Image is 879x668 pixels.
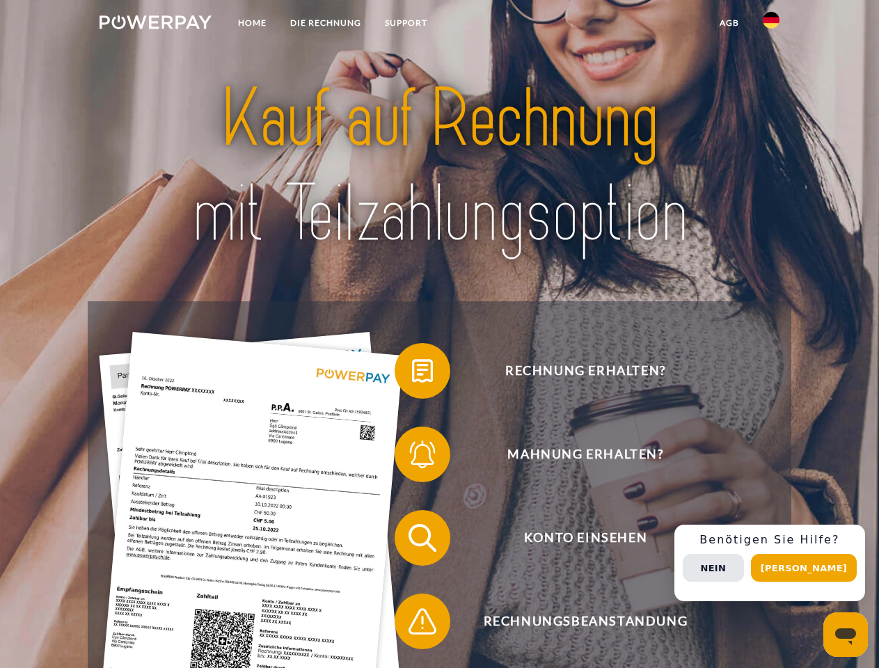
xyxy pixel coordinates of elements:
a: agb [708,10,751,35]
span: Rechnung erhalten? [415,343,756,399]
a: Home [226,10,278,35]
div: Schnellhilfe [674,525,865,601]
button: Mahnung erhalten? [395,427,757,482]
button: Nein [683,554,744,582]
button: [PERSON_NAME] [751,554,857,582]
span: Konto einsehen [415,510,756,566]
img: qb_warning.svg [405,604,440,639]
img: qb_bill.svg [405,353,440,388]
a: DIE RECHNUNG [278,10,373,35]
img: logo-powerpay-white.svg [100,15,212,29]
button: Rechnung erhalten? [395,343,757,399]
iframe: Schaltfläche zum Öffnen des Messaging-Fensters [823,612,868,657]
img: title-powerpay_de.svg [133,67,746,267]
button: Rechnungsbeanstandung [395,594,757,649]
img: qb_search.svg [405,520,440,555]
span: Mahnung erhalten? [415,427,756,482]
img: de [763,12,779,29]
a: SUPPORT [373,10,439,35]
h3: Benötigen Sie Hilfe? [683,533,857,547]
button: Konto einsehen [395,510,757,566]
span: Rechnungsbeanstandung [415,594,756,649]
img: qb_bell.svg [405,437,440,472]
